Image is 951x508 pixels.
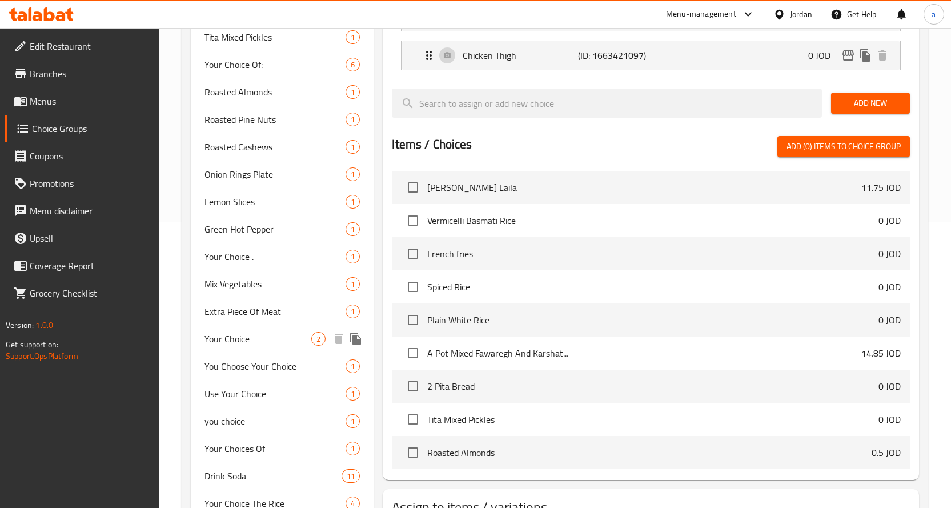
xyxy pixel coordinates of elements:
div: Tita Mixed Pickles1 [191,23,374,51]
div: Choices [346,167,360,181]
div: Choices [346,222,360,236]
button: duplicate [857,47,874,64]
p: 14.85 JOD [861,346,901,360]
span: Roasted Almonds [204,85,346,99]
div: You Choose Your Choice1 [191,353,374,380]
button: Add New [831,93,910,114]
span: Upsell [30,231,150,245]
span: Your Choices Of [204,442,346,455]
span: 1 [346,197,359,207]
span: Use Your Choice [204,387,346,401]
div: Choices [346,414,360,428]
a: Coupons [5,142,159,170]
span: Add (0) items to choice group [787,139,901,154]
span: Coupons [30,149,150,163]
a: Menus [5,87,159,115]
button: Add (0) items to choice group [777,136,910,157]
span: Your Choice [204,332,312,346]
span: Select choice [401,441,425,465]
span: Drink Soda [204,469,342,483]
button: duplicate [347,330,364,347]
a: Grocery Checklist [5,279,159,307]
span: Tita Mixed Pickles [204,30,346,44]
p: 11.75 JOD [861,181,901,194]
span: Roasted Pine Nuts [204,113,346,126]
span: French fries [427,247,878,261]
div: Extra Piece Of Meat1 [191,298,374,325]
a: Promotions [5,170,159,197]
div: Choices [346,387,360,401]
p: 0 JOD [878,214,901,227]
span: 2 [312,334,325,345]
a: Upsell [5,225,159,252]
span: You Choose Your Choice [204,359,346,373]
span: Your Choice . [204,250,346,263]
span: Your Choice Of: [204,58,346,71]
div: Expand [402,41,900,70]
span: Vermicelli Basmati Rice [427,214,878,227]
a: Menu disclaimer [5,197,159,225]
div: Choices [346,113,360,126]
h2: Items / Choices [392,136,472,153]
span: Onion Rings Plate [204,167,346,181]
span: Version: [6,318,34,333]
div: Choices [346,442,360,455]
div: Your Choice .1 [191,243,374,270]
div: Roasted Pine Nuts1 [191,106,374,133]
span: 1 [346,416,359,427]
span: 1 [346,32,359,43]
span: Grocery Checklist [30,286,150,300]
span: Extra Piece Of Meat [204,305,346,318]
div: Your Choice2deleteduplicate [191,325,374,353]
span: Select choice [401,242,425,266]
div: Choices [311,332,326,346]
span: Branches [30,67,150,81]
span: Edit Restaurant [30,39,150,53]
span: Roasted Cashews [204,140,346,154]
span: Menu disclaimer [30,204,150,218]
a: Choice Groups [5,115,159,142]
p: 0 JOD [878,280,901,294]
p: 0 JOD [878,413,901,426]
div: Your Choices Of1 [191,435,374,462]
a: Edit Restaurant [5,33,159,60]
p: 0 JOD [878,379,901,393]
div: Choices [342,469,360,483]
span: 2 Pita Bread [427,379,878,393]
span: Plain White Rice [427,313,878,327]
span: Lemon Slices [204,195,346,209]
div: Choices [346,30,360,44]
span: 6 [346,59,359,70]
span: Select choice [401,275,425,299]
div: Choices [346,85,360,99]
button: delete [874,47,891,64]
p: 0 JOD [878,247,901,261]
p: 0 JOD [808,49,840,62]
span: Add New [840,96,901,110]
div: Roasted Almonds1 [191,78,374,106]
div: Jordan [790,8,812,21]
span: 1 [346,389,359,399]
div: Roasted Cashews1 [191,133,374,161]
span: you choice [204,414,346,428]
span: Coverage Report [30,259,150,273]
span: Spiced Rice [427,280,878,294]
div: Drink Soda11 [191,462,374,490]
span: Roasted Almonds [427,446,872,459]
span: Select choice [401,209,425,233]
span: 1 [346,306,359,317]
a: Coverage Report [5,252,159,279]
a: Branches [5,60,159,87]
div: you choice1 [191,407,374,435]
div: Choices [346,195,360,209]
div: Menu-management [666,7,736,21]
div: Choices [346,58,360,71]
span: Menus [30,94,150,108]
span: 1 [346,87,359,98]
li: Expand [392,36,910,75]
span: 1 [346,251,359,262]
div: Choices [346,305,360,318]
span: Tita Mixed Pickles [427,413,878,426]
span: Get support on: [6,337,58,352]
button: delete [330,330,347,347]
